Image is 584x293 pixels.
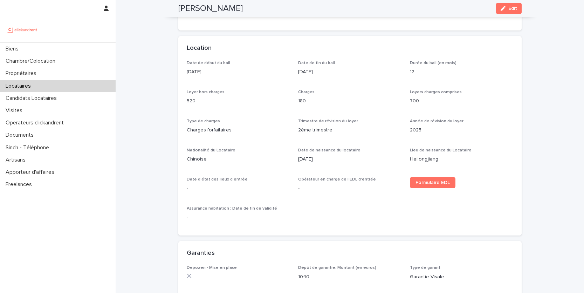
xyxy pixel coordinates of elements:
p: Heilongjiang [410,156,513,163]
p: Charges forfaitaires [187,127,290,134]
span: Formulaire EDL [415,180,450,185]
p: Visites [3,107,28,114]
span: Date d'état des lieux d'entrée [187,177,248,182]
p: - [187,214,290,222]
p: [DATE] [298,156,401,163]
p: 520 [187,97,290,105]
span: Date de fin du bail [298,61,335,65]
span: Trimestre de révision du loyer [298,119,358,123]
span: Type de garant [410,266,440,270]
a: Formulaire EDL [410,177,455,188]
p: Sinch - Téléphone [3,144,55,151]
p: - [187,185,290,192]
span: Edit [508,6,517,11]
span: Durée du bail (en mois) [410,61,456,65]
p: 1040 [298,273,401,281]
h2: Garanties [187,250,215,257]
p: Documents [3,132,39,138]
p: 700 [410,97,513,105]
span: Date de naissance du locataire [298,148,360,152]
span: Nationalité du Locataire [187,148,235,152]
p: Chinoise [187,156,290,163]
span: Loyer hors charges [187,90,225,94]
span: Depozen - Mise en place [187,266,237,270]
span: Loyers charges comprises [410,90,462,94]
p: Freelances [3,181,37,188]
p: - [298,185,401,192]
p: Operateurs clickandrent [3,120,69,126]
span: Lieu de naissance du Locataire [410,148,472,152]
span: Dépôt de garantie: Montant (en euros) [298,266,376,270]
h2: Location [187,45,212,52]
p: Artisans [3,157,31,163]
h2: [PERSON_NAME] [178,4,243,14]
p: 2025 [410,127,513,134]
span: Type de charges [187,119,220,123]
img: UCB0brd3T0yccxBKYDjQ [6,23,40,37]
p: [DATE] [298,68,401,76]
p: Garantie Visale [410,273,513,281]
p: Locataires [3,83,36,89]
span: Charges [298,90,315,94]
span: Opérateur en charge de l'EDL d'entrée [298,177,376,182]
span: Assurance habitation : Date de fin de validité [187,206,277,211]
p: Apporteur d'affaires [3,169,60,176]
button: Edit [496,3,522,14]
p: Candidats Locataires [3,95,62,102]
p: Propriétaires [3,70,42,77]
p: Chambre/Colocation [3,58,61,64]
p: 12 [410,68,513,76]
p: Biens [3,46,24,52]
span: Date de début du bail [187,61,230,65]
p: [DATE] [187,68,290,76]
span: Année de révision du loyer [410,119,463,123]
p: 180 [298,97,401,105]
p: 2ème trimestre [298,127,401,134]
